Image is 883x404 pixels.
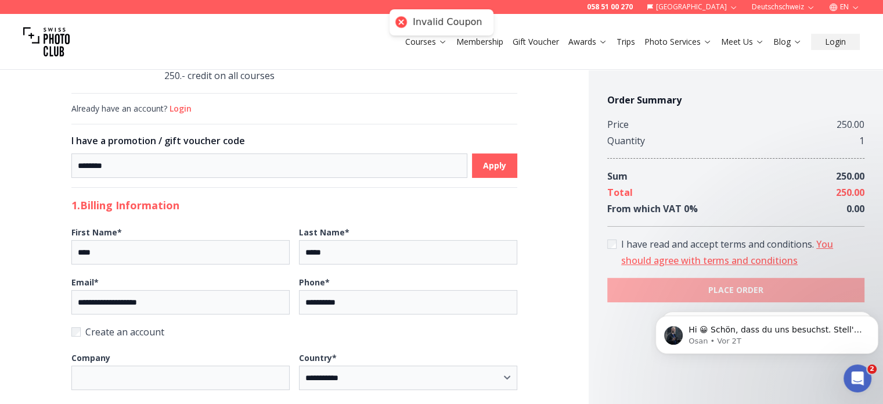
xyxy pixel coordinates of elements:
[71,352,110,363] b: Company
[708,284,763,296] b: PLACE ORDER
[607,93,864,107] h4: Order Summary
[607,239,617,249] input: Accept terms
[71,134,517,148] h3: I have a promotion / gift voucher code
[71,240,290,264] input: First Name*
[71,277,99,288] b: Email *
[607,168,628,184] div: Sum
[607,201,698,217] div: From which VAT 0 %
[71,366,290,390] input: Company
[71,103,517,115] div: Already have an account?
[773,36,802,48] a: Blog
[71,227,122,238] b: First Name *
[844,364,871,392] iframe: Intercom live chat
[811,34,860,50] button: Login
[607,184,633,201] div: Total
[508,34,564,50] button: Gift Voucher
[413,16,482,28] div: Invalid Coupon
[769,34,806,50] button: Blog
[299,366,517,390] select: Country*
[405,36,447,48] a: Courses
[721,36,764,48] a: Meet Us
[607,278,864,302] button: PLACE ORDER
[568,36,607,48] a: Awards
[716,34,769,50] button: Meet Us
[587,2,633,12] a: 058 51 00 270
[607,133,645,149] div: Quantity
[299,290,517,314] input: Phone*
[513,36,559,48] a: Gift Voucher
[71,197,517,213] h2: 1. Billing Information
[170,103,192,115] button: Login
[299,352,337,363] b: Country *
[836,186,864,199] span: 250.00
[640,34,716,50] button: Photo Services
[837,116,864,133] div: 250.00
[164,67,321,84] p: 250.- credit on all courses
[612,34,640,50] button: Trips
[607,116,629,133] div: Price
[456,36,503,48] a: Membership
[452,34,508,50] button: Membership
[23,19,70,65] img: Swiss photo club
[71,327,81,337] input: Create an account
[71,290,290,314] input: Email*
[651,291,883,373] iframe: Intercom notifications Nachricht
[71,324,517,340] label: Create an account
[867,364,877,374] span: 2
[299,227,349,238] b: Last Name *
[472,153,517,178] button: Apply
[299,240,517,264] input: Last Name*
[859,133,864,149] div: 1
[617,36,635,48] a: Trips
[621,238,816,251] span: I have read and accept terms and conditions .
[846,202,864,215] span: 0.00
[564,34,612,50] button: Awards
[483,160,506,171] b: Apply
[299,277,330,288] b: Phone *
[401,34,452,50] button: Courses
[836,170,864,183] span: 250.00
[644,36,712,48] a: Photo Services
